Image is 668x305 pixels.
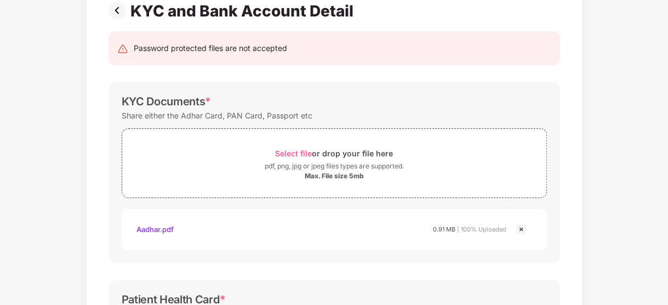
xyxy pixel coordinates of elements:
div: Password protected files are not accepted [134,42,287,54]
span: Select file [275,149,312,158]
div: pdf, png, jpg or jpeg files types are supported. [265,161,404,172]
div: KYC Documents [122,95,212,108]
div: Max. File size 5mb [305,172,364,180]
div: Aadhar.pdf [136,220,174,239]
span: 0.91 MB [433,225,455,233]
div: KYC and Bank Account Detail [130,2,358,20]
span: Select fileor drop your file herepdf, png, jpg or jpeg files types are supported.Max. File size 5mb [122,137,546,189]
img: svg+xml;base64,PHN2ZyB4bWxucz0iaHR0cDovL3d3dy53My5vcmcvMjAwMC9zdmciIHdpZHRoPSIyNCIgaGVpZ2h0PSIyNC... [117,43,128,54]
div: Share either the Adhar Card, PAN Card, Passport etc [122,108,312,123]
img: svg+xml;base64,PHN2ZyBpZD0iQ3Jvc3MtMjR4MjQiIHhtbG5zPSJodHRwOi8vd3d3LnczLm9yZy8yMDAwL3N2ZyIgd2lkdG... [515,223,528,236]
div: or drop your file here [275,146,393,161]
img: svg+xml;base64,PHN2ZyBpZD0iUHJldi0zMngzMiIgeG1sbnM9Imh0dHA6Ly93d3cudzMub3JnLzIwMDAvc3ZnIiB3aWR0aD... [109,2,130,19]
span: | 100% Uploaded [457,225,506,233]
